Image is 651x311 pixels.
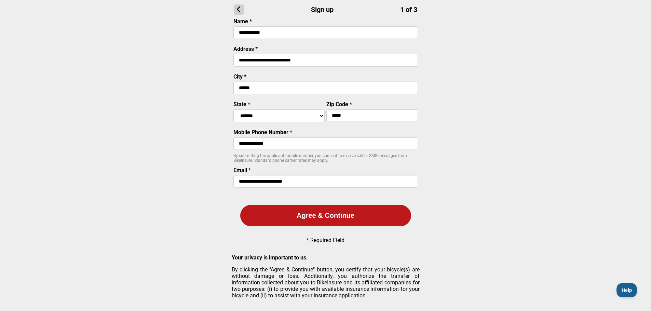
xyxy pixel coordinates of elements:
[616,283,637,297] iframe: Toggle Customer Support
[326,101,352,108] label: Zip Code *
[233,46,258,52] label: Address *
[233,153,418,163] p: By submitting the applicant mobile number, you consent to receive call or SMS messages from BikeI...
[240,205,411,226] button: Agree & Continue
[234,4,417,15] h1: Sign up
[233,167,251,173] label: Email *
[233,18,252,25] label: Name *
[232,254,308,261] strong: Your privacy is important to us.
[233,101,250,108] label: State *
[232,266,420,299] p: By clicking the "Agree & Continue" button, you certify that your bicycle(s) are without damage or...
[307,237,344,243] p: * Required Field
[400,5,417,14] span: 1 of 3
[233,129,292,136] label: Mobile Phone Number *
[233,73,246,80] label: City *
